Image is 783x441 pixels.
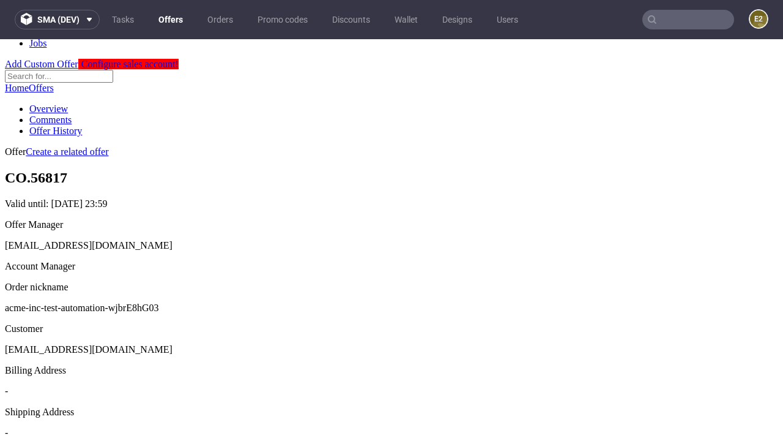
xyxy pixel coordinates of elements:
a: Comments [29,75,72,86]
span: [EMAIL_ADDRESS][DOMAIN_NAME] [5,305,173,315]
figcaption: e2 [750,10,767,28]
span: Configure sales account! [81,20,179,30]
div: Billing Address [5,326,778,337]
time: [DATE] 23:59 [51,159,108,170]
div: Shipping Address [5,367,778,379]
a: Add Custom Offer [5,20,78,30]
button: sma (dev) [15,10,100,29]
h1: CO.56817 [5,130,778,147]
a: Promo codes [250,10,315,29]
div: [EMAIL_ADDRESS][DOMAIN_NAME] [5,201,778,212]
a: Home [5,43,29,54]
p: Valid until: [5,159,778,170]
div: Offer Manager [5,180,778,191]
a: Orders [200,10,240,29]
div: Account Manager [5,222,778,233]
span: sma (dev) [37,15,80,24]
a: Offers [29,43,54,54]
p: acme-inc-test-automation-wjbrE8hG03 [5,263,778,274]
input: Search for... [5,31,113,43]
a: Tasks [105,10,141,29]
div: Customer [5,284,778,295]
div: Order nickname [5,243,778,254]
a: Users [489,10,525,29]
a: Offers [151,10,190,29]
span: - [5,388,8,399]
a: Overview [29,64,68,75]
span: - [5,347,8,357]
a: Create a related offer [26,107,108,118]
a: Discounts [325,10,377,29]
a: Configure sales account! [78,20,179,30]
div: Offer [5,107,778,118]
a: Wallet [387,10,425,29]
a: Offer History [29,86,82,97]
a: Designs [435,10,480,29]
